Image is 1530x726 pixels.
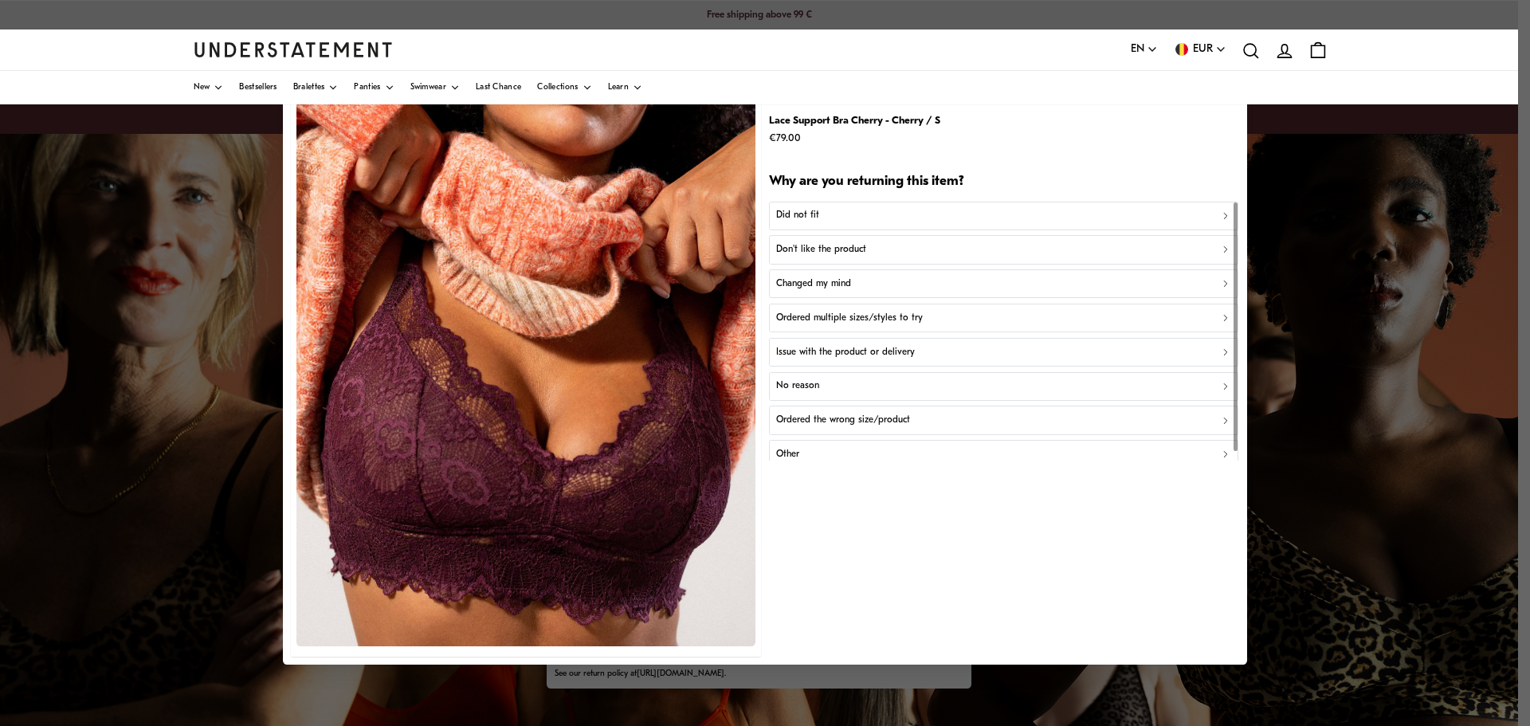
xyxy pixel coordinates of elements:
[769,269,1238,298] button: Changed my mind
[608,84,630,92] span: Learn
[1131,41,1144,58] span: EN
[194,71,224,104] a: New
[776,447,799,462] p: Other
[194,84,210,92] span: New
[476,84,521,92] span: Last Chance
[776,208,819,223] p: Did not fit
[476,71,521,104] a: Last Chance
[1174,41,1226,58] button: EUR
[537,84,578,92] span: Collections
[354,71,394,104] a: Panties
[776,344,915,359] p: Issue with the product or delivery
[769,338,1238,367] button: Issue with the product or delivery
[293,71,339,104] a: Bralettes
[769,304,1238,332] button: Ordered multiple sizes/styles to try
[769,235,1238,264] button: Don't like the product
[776,277,851,292] p: Changed my mind
[537,71,591,104] a: Collections
[239,84,277,92] span: Bestsellers
[410,71,460,104] a: Swimwear
[410,84,446,92] span: Swimwear
[769,173,1238,191] h2: Why are you returning this item?
[769,371,1238,400] button: No reason
[776,379,819,394] p: No reason
[293,84,325,92] span: Bralettes
[1131,41,1158,58] button: EN
[769,440,1238,469] button: Other
[776,242,866,257] p: Don't like the product
[769,201,1238,230] button: Did not fit
[769,406,1238,434] button: Ordered the wrong size/product
[239,71,277,104] a: Bestsellers
[769,112,940,129] p: Lace Support Bra Cherry - Cherry / S
[608,71,643,104] a: Learn
[354,84,380,92] span: Panties
[776,413,910,428] p: Ordered the wrong size/product
[194,42,393,57] a: Understatement Homepage
[776,311,923,326] p: Ordered multiple sizes/styles to try
[296,75,755,646] img: 472_0750f9f6-f51d-4653-8f1a-74b3e8c5511f.jpg
[769,130,940,147] p: €79.00
[1193,41,1213,58] span: EUR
